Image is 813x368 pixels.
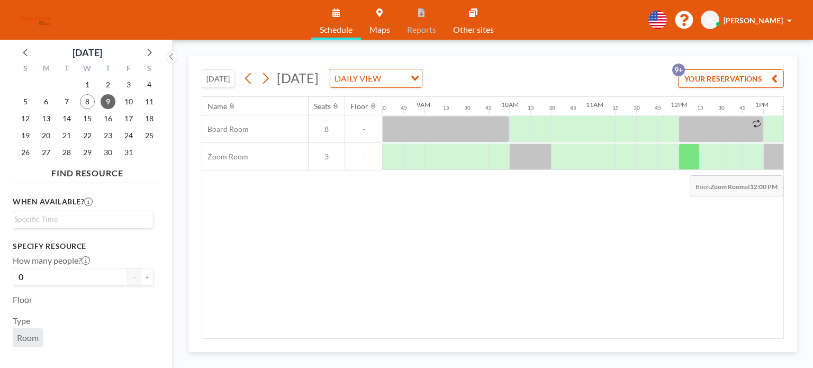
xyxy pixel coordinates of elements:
div: 10AM [501,101,519,109]
span: - [345,152,382,161]
b: Zoom Room [710,183,745,191]
span: Saturday, October 11, 2025 [142,94,157,109]
div: 15 [697,104,703,111]
div: 15 [443,104,449,111]
span: [PERSON_NAME] [724,16,783,25]
button: [DATE] [202,69,235,88]
input: Search for option [14,213,147,225]
span: Other sites [453,25,494,34]
span: Schedule [320,25,353,34]
span: Tuesday, October 14, 2025 [59,111,74,126]
span: Friday, October 31, 2025 [121,145,136,160]
span: Maps [369,25,390,34]
div: T [97,62,118,76]
span: Friday, October 10, 2025 [121,94,136,109]
div: 45 [655,104,661,111]
div: 45 [401,104,407,111]
div: F [118,62,139,76]
div: 12PM [671,101,688,109]
span: Tuesday, October 28, 2025 [59,145,74,160]
span: Friday, October 24, 2025 [121,128,136,143]
label: Type [13,316,30,326]
div: Search for option [330,69,422,87]
div: 45 [570,104,576,111]
span: 3 [309,152,345,161]
span: Tuesday, October 21, 2025 [59,128,74,143]
span: Wednesday, October 15, 2025 [80,111,95,126]
span: Monday, October 13, 2025 [39,111,53,126]
div: 45 [485,104,492,111]
span: Monday, October 20, 2025 [39,128,53,143]
span: Monday, October 27, 2025 [39,145,53,160]
div: S [15,62,36,76]
div: 30 [380,104,386,111]
div: 9AM [417,101,430,109]
span: Saturday, October 18, 2025 [142,111,157,126]
div: S [139,62,159,76]
div: Seats [314,102,331,111]
h4: FIND RESOURCE [13,164,162,178]
span: JC [706,15,714,25]
span: [DATE] [277,70,319,86]
div: M [36,62,57,76]
span: 8 [309,124,345,134]
span: Saturday, October 4, 2025 [142,77,157,92]
span: Thursday, October 9, 2025 [101,94,115,109]
img: organization-logo [17,10,55,31]
span: DAILY VIEW [332,71,383,85]
span: Wednesday, October 1, 2025 [80,77,95,92]
div: Search for option [13,211,153,227]
div: 45 [739,104,746,111]
div: Floor [350,102,368,111]
span: Thursday, October 16, 2025 [101,111,115,126]
span: Sunday, October 5, 2025 [18,94,33,109]
div: T [57,62,77,76]
span: Friday, October 3, 2025 [121,77,136,92]
label: How many people? [13,255,90,266]
span: Thursday, October 30, 2025 [101,145,115,160]
button: YOUR RESERVATIONS9+ [678,69,784,88]
button: - [128,268,141,286]
span: Zoom Room [202,152,248,161]
span: Room [17,333,39,343]
span: Thursday, October 2, 2025 [101,77,115,92]
b: 12:00 PM [750,183,778,191]
div: 30 [464,104,471,111]
label: Floor [13,294,32,305]
div: 30 [634,104,640,111]
span: Wednesday, October 22, 2025 [80,128,95,143]
div: 30 [718,104,725,111]
div: 15 [612,104,619,111]
span: Sunday, October 26, 2025 [18,145,33,160]
span: Wednesday, October 8, 2025 [80,94,95,109]
div: 15 [782,104,788,111]
span: Saturday, October 25, 2025 [142,128,157,143]
div: W [77,62,98,76]
h3: Specify resource [13,241,153,251]
span: - [345,124,382,134]
span: Book at [690,175,783,196]
span: Friday, October 17, 2025 [121,111,136,126]
span: Reports [407,25,436,34]
div: [DATE] [73,45,102,60]
span: Tuesday, October 7, 2025 [59,94,74,109]
div: 15 [528,104,534,111]
span: Monday, October 6, 2025 [39,94,53,109]
div: Name [207,102,227,111]
input: Search for option [384,71,404,85]
button: + [141,268,153,286]
span: Wednesday, October 29, 2025 [80,145,95,160]
span: Board Room [202,124,249,134]
span: Sunday, October 12, 2025 [18,111,33,126]
span: Thursday, October 23, 2025 [101,128,115,143]
div: 30 [549,104,555,111]
p: 9+ [672,64,685,76]
div: 1PM [755,101,769,109]
span: Sunday, October 19, 2025 [18,128,33,143]
div: 11AM [586,101,603,109]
